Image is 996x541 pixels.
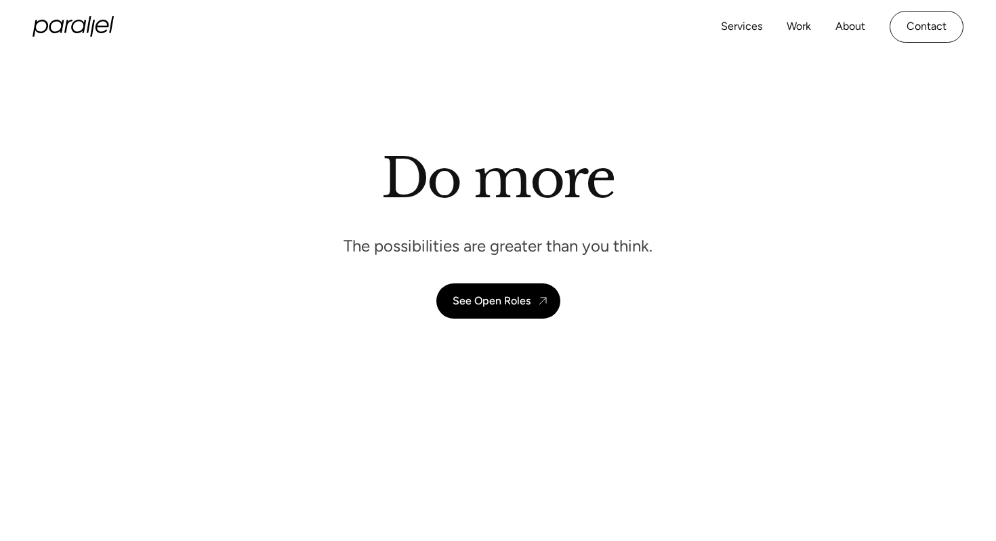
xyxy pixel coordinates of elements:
h1: Do more [381,146,615,211]
a: Work [787,17,811,37]
p: The possibilities are greater than you think. [344,235,652,256]
a: home [33,16,114,37]
a: Contact [890,11,963,43]
div: See Open Roles [453,294,531,307]
a: About [835,17,865,37]
a: See Open Roles [436,283,560,319]
a: Services [721,17,762,37]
